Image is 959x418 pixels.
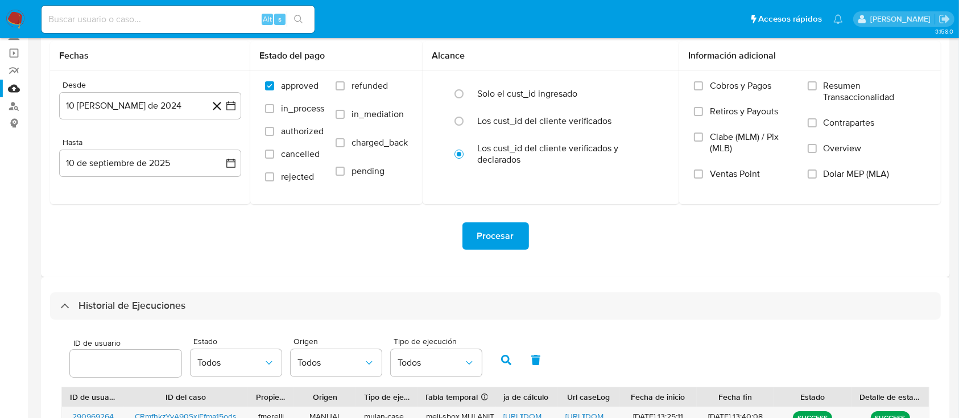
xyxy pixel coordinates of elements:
[870,14,935,24] p: florencia.merelli@mercadolibre.com
[935,27,953,36] span: 3.158.0
[42,12,315,27] input: Buscar usuario o caso...
[758,13,822,25] span: Accesos rápidos
[278,14,282,24] span: s
[263,14,272,24] span: Alt
[939,13,950,25] a: Salir
[287,11,310,27] button: search-icon
[833,14,843,24] a: Notificaciones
